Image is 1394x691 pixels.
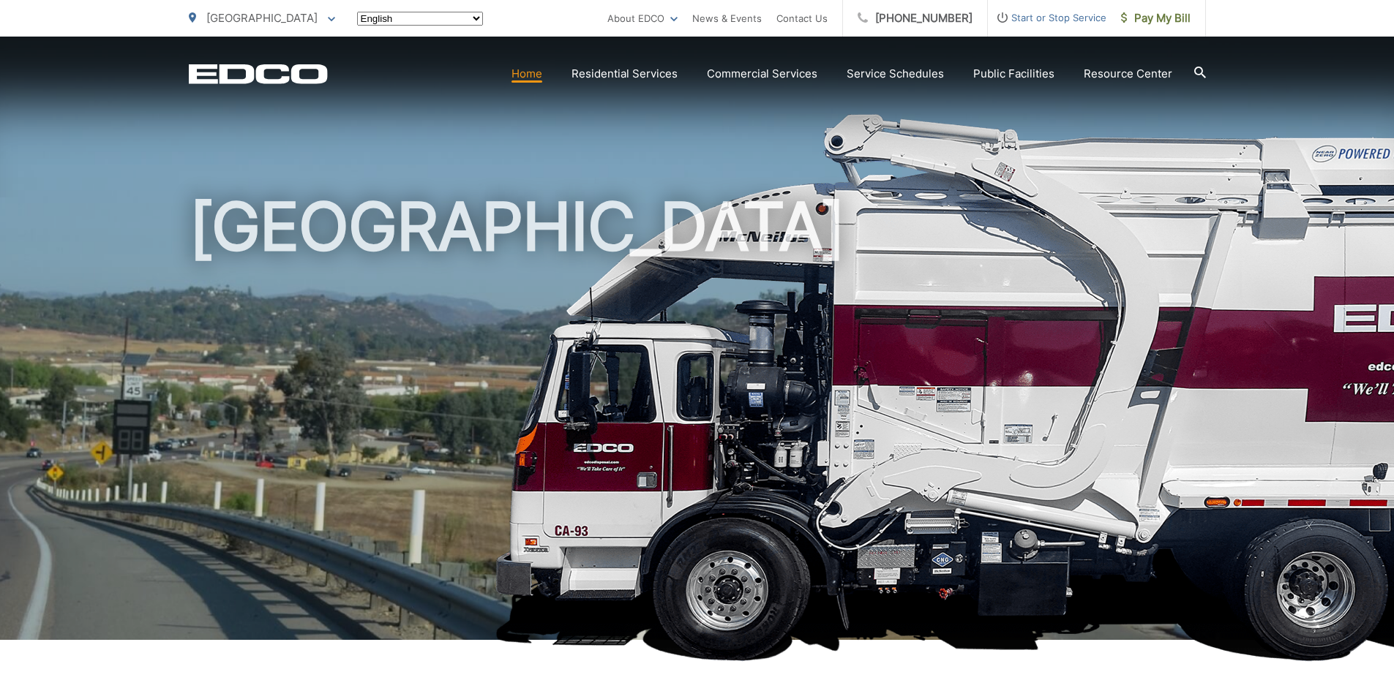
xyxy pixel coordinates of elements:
a: Public Facilities [973,65,1054,83]
select: Select a language [357,12,483,26]
span: Pay My Bill [1121,10,1191,27]
a: About EDCO [607,10,678,27]
a: News & Events [692,10,762,27]
a: EDCD logo. Return to the homepage. [189,64,328,84]
a: Resource Center [1084,65,1172,83]
a: Service Schedules [847,65,944,83]
a: Contact Us [776,10,828,27]
span: [GEOGRAPHIC_DATA] [206,11,318,25]
a: Residential Services [572,65,678,83]
a: Commercial Services [707,65,817,83]
a: Home [511,65,542,83]
h1: [GEOGRAPHIC_DATA] [189,190,1206,653]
